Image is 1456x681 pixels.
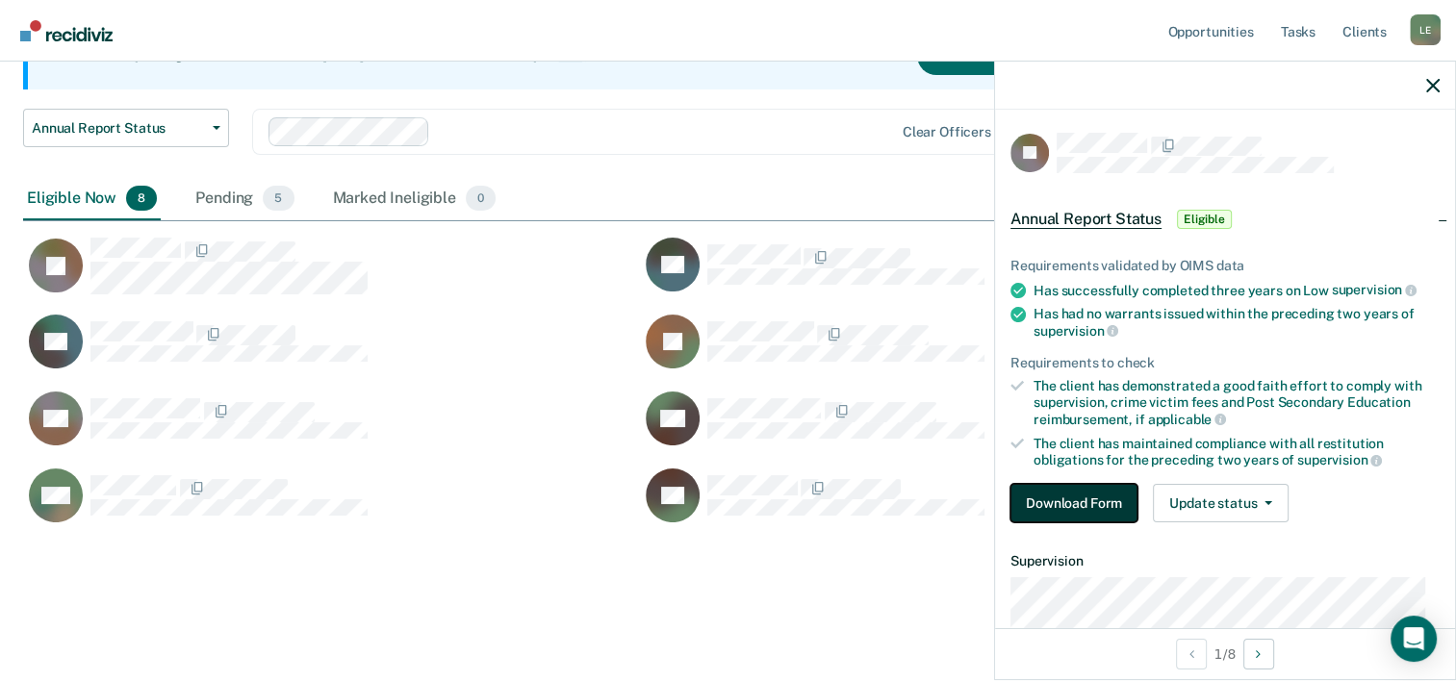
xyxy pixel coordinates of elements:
[23,391,640,467] div: CaseloadOpportunityCell-05743059
[1410,14,1441,45] div: L E
[1391,616,1437,662] div: Open Intercom Messenger
[1010,484,1137,522] button: Download Form
[640,314,1257,391] div: CaseloadOpportunityCell-08444697
[263,186,294,211] span: 5
[1010,484,1145,522] a: Navigate to form link
[23,314,640,391] div: CaseloadOpportunityCell-03122711
[1010,258,1440,274] div: Requirements validated by OIMS data
[1010,210,1162,229] span: Annual Report Status
[1034,323,1118,339] span: supervision
[995,189,1455,250] div: Annual Report StatusEligible
[1010,355,1440,371] div: Requirements to check
[1332,282,1417,297] span: supervision
[23,237,640,314] div: CaseloadOpportunityCell-06954037
[23,467,640,544] div: CaseloadOpportunityCell-08219565
[466,186,496,211] span: 0
[20,20,113,41] img: Recidiviz
[1034,306,1440,339] div: Has had no warrants issued within the preceding two years of
[1034,436,1440,468] div: The client has maintained compliance with all restitution obligations for the preceding two years of
[640,391,1257,467] div: CaseloadOpportunityCell-04437859
[1297,452,1382,467] span: supervision
[126,186,157,211] span: 8
[1177,210,1232,229] span: Eligible
[1010,553,1440,569] dt: Supervision
[1410,14,1441,45] button: Profile dropdown button
[1034,282,1440,299] div: Has successfully completed three years on Low
[32,120,205,137] span: Annual Report Status
[640,237,1257,314] div: CaseloadOpportunityCell-04147467
[1243,639,1274,669] button: Next Opportunity
[640,467,1257,544] div: CaseloadOpportunityCell-08101310
[1148,412,1226,427] span: applicable
[1176,639,1207,669] button: Previous Opportunity
[23,178,161,220] div: Eligible Now
[995,628,1455,679] div: 1 / 8
[1034,378,1440,427] div: The client has demonstrated a good faith effort to comply with supervision, crime victim fees and...
[192,178,297,220] div: Pending
[329,178,500,220] div: Marked Ineligible
[1153,484,1289,522] button: Update status
[903,124,991,140] div: Clear officers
